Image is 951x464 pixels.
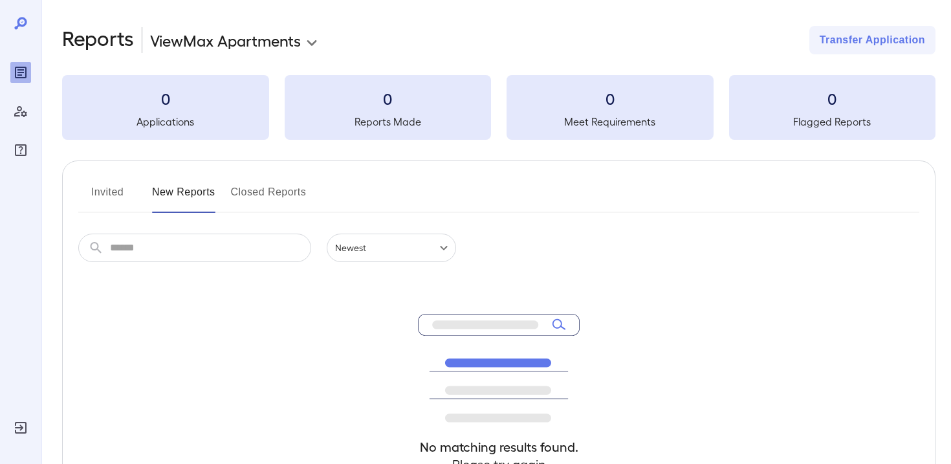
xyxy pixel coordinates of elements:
h4: No matching results found. [418,438,580,456]
p: ViewMax Apartments [150,30,301,50]
button: Invited [78,182,137,213]
div: Log Out [10,417,31,438]
button: Transfer Application [809,26,935,54]
h3: 0 [62,88,269,109]
h5: Flagged Reports [729,114,936,129]
h3: 0 [507,88,714,109]
h5: Reports Made [285,114,492,129]
div: Newest [327,234,456,262]
button: New Reports [152,182,215,213]
div: FAQ [10,140,31,160]
h3: 0 [729,88,936,109]
h5: Meet Requirements [507,114,714,129]
h2: Reports [62,26,134,54]
summary: 0Applications0Reports Made0Meet Requirements0Flagged Reports [62,75,935,140]
button: Closed Reports [231,182,307,213]
h5: Applications [62,114,269,129]
div: Reports [10,62,31,83]
div: Manage Users [10,101,31,122]
h3: 0 [285,88,492,109]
